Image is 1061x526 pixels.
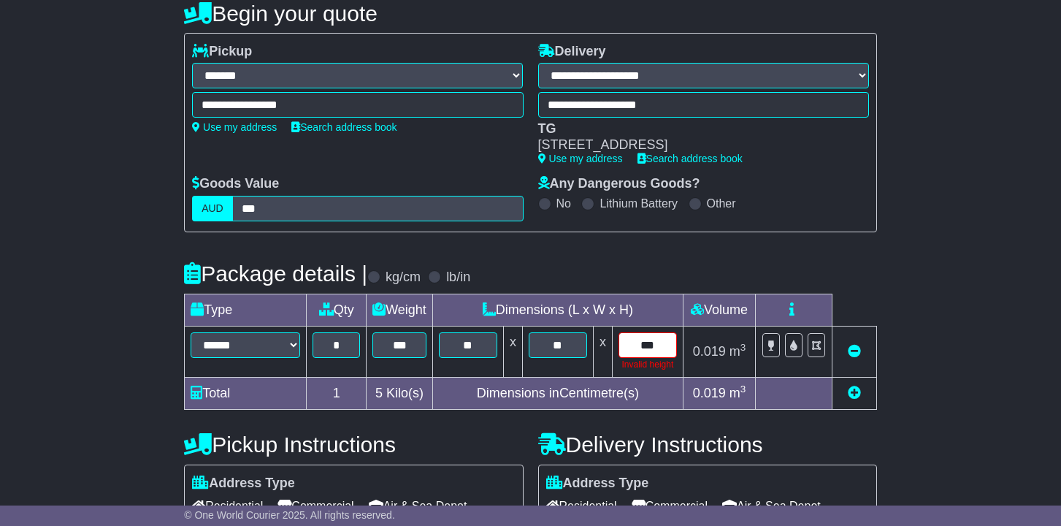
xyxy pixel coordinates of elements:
label: Pickup [192,44,252,60]
h4: Pickup Instructions [184,432,523,457]
label: lb/in [446,270,470,286]
td: Qty [307,294,367,326]
label: No [556,197,571,210]
label: Other [707,197,736,210]
a: Use my address [538,153,623,164]
td: Dimensions (L x W x H) [432,294,683,326]
label: Any Dangerous Goods? [538,176,700,192]
span: Air & Sea Depot [722,495,821,517]
span: 0.019 [693,344,726,359]
a: Search address book [291,121,397,133]
span: 5 [375,386,383,400]
a: Add new item [848,386,861,400]
h4: Begin your quote [184,1,877,26]
span: Residential [192,495,263,517]
sup: 3 [740,384,746,394]
h4: Package details | [184,262,367,286]
td: Dimensions in Centimetre(s) [432,377,683,409]
td: Kilo(s) [367,377,433,409]
label: AUD [192,196,233,221]
sup: 3 [740,342,746,353]
span: 0.019 [693,386,726,400]
label: kg/cm [386,270,421,286]
label: Goods Value [192,176,279,192]
td: Type [185,294,307,326]
td: Volume [683,294,755,326]
a: Remove this item [848,344,861,359]
label: Delivery [538,44,606,60]
a: Use my address [192,121,277,133]
label: Address Type [192,476,295,492]
td: Weight [367,294,433,326]
span: Air & Sea Depot [369,495,467,517]
span: Commercial [632,495,708,517]
label: Lithium Battery [600,197,678,210]
div: Invalid height [618,358,677,371]
td: x [593,326,612,377]
div: [STREET_ADDRESS] [538,137,854,153]
span: Commercial [277,495,353,517]
td: 1 [307,377,367,409]
td: Total [185,377,307,409]
span: m [729,344,746,359]
span: m [729,386,746,400]
label: Address Type [546,476,649,492]
h4: Delivery Instructions [538,432,877,457]
td: x [503,326,522,377]
span: Residential [546,495,617,517]
span: © One World Courier 2025. All rights reserved. [184,509,395,521]
a: Search address book [637,153,743,164]
div: TG [538,121,854,137]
